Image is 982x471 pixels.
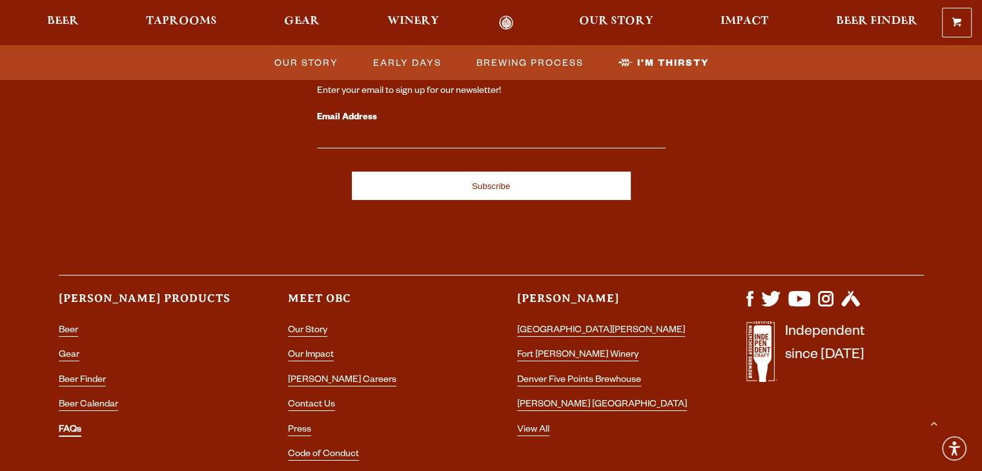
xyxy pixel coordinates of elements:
a: Our Story [571,15,662,30]
a: Code of Conduct [288,450,359,461]
a: Beer Calendar [59,400,118,411]
h3: [PERSON_NAME] [517,291,695,317]
a: Brewing Process [469,53,590,72]
a: Visit us on Untappd [841,300,860,310]
a: Visit us on Facebook [746,300,753,310]
a: Early Days [365,53,448,72]
a: [PERSON_NAME] [GEOGRAPHIC_DATA] [517,400,687,411]
a: [PERSON_NAME] Careers [288,376,396,386]
span: Taprooms [146,16,217,26]
a: Beer Finder [59,376,106,386]
a: I’m Thirsty [611,53,715,72]
div: Accessibility Menu [940,434,968,463]
input: Subscribe [352,172,631,200]
span: Impact [721,16,768,26]
a: Beer [39,15,87,30]
a: Our Story [288,326,327,337]
a: Winery [379,15,447,30]
a: Our Impact [288,350,334,361]
span: Early Days [373,53,442,72]
a: Our Story [267,53,345,72]
span: I’m Thirsty [637,53,709,72]
a: Gear [276,15,328,30]
a: Beer [59,326,78,337]
a: Odell Home [482,15,531,30]
a: Fort [PERSON_NAME] Winery [517,350,639,361]
a: Denver Five Points Brewhouse [517,376,641,386]
span: Our Story [274,53,338,72]
a: Taprooms [138,15,225,30]
a: Visit us on YouTube [788,300,810,310]
a: Impact [712,15,777,30]
a: Beer Finder [827,15,925,30]
a: View All [517,425,549,436]
a: [GEOGRAPHIC_DATA][PERSON_NAME] [517,326,685,337]
p: Independent since [DATE] [785,321,864,389]
div: Enter your email to sign up for our newsletter! [317,85,666,98]
a: Contact Us [288,400,335,411]
a: Gear [59,350,79,361]
a: FAQs [59,425,81,437]
a: Press [288,425,311,436]
a: Visit us on X (formerly Twitter) [761,300,781,310]
label: Email Address [317,110,666,126]
span: Brewing Process [476,53,584,72]
a: Visit us on Instagram [818,300,834,310]
span: Winery [387,16,439,26]
span: Beer Finder [835,16,917,26]
h3: Meet OBC [288,291,465,317]
span: Our Story [579,16,653,26]
span: Gear [284,16,320,26]
h3: [PERSON_NAME] Products [59,291,236,317]
a: Scroll to top [917,406,950,439]
span: Beer [47,16,79,26]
